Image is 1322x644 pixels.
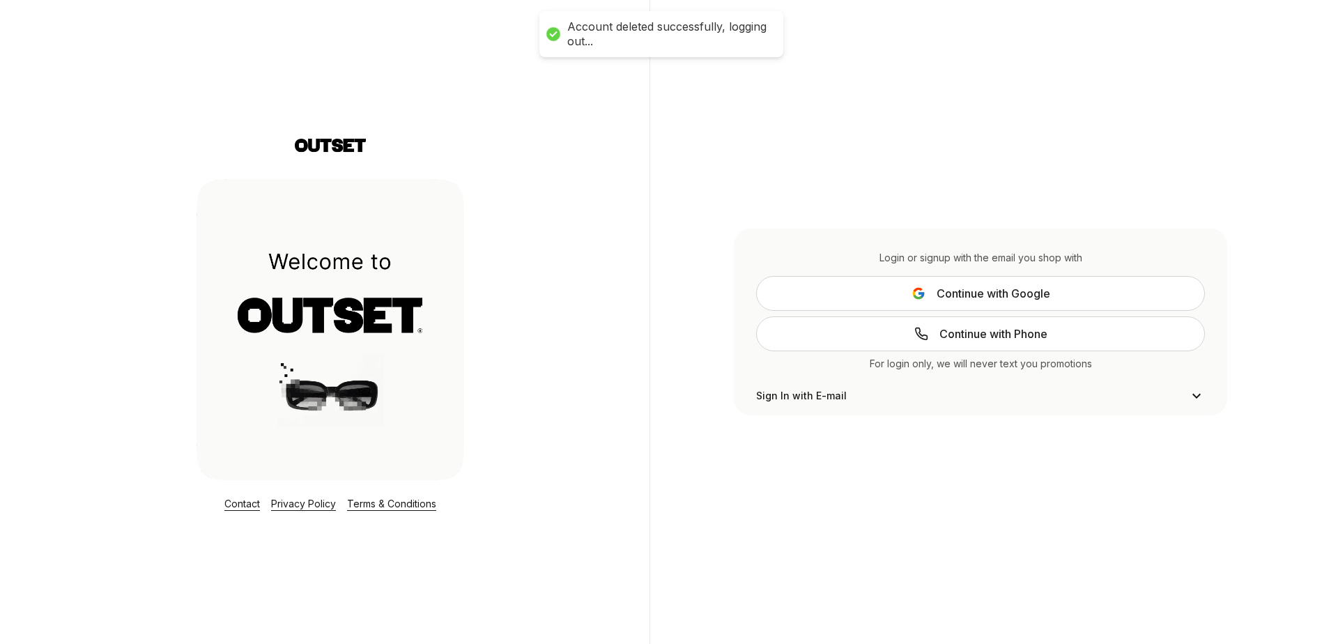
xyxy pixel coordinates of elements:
[756,389,847,403] span: Sign In with E-mail
[756,357,1204,371] div: For login only, we will never text you promotions
[939,325,1047,342] span: Continue with Phone
[756,251,1204,265] div: Login or signup with the email you shop with
[197,178,464,480] img: Login Layout Image
[567,20,769,49] div: Account deleted successfully, logging out...
[937,285,1050,302] span: Continue with Google
[756,388,1204,404] button: Sign In with E-mail
[347,498,436,509] a: Terms & Conditions
[756,276,1204,311] button: Continue with Google
[224,498,260,509] a: Contact
[756,316,1204,351] a: Continue with Phone
[271,498,336,509] a: Privacy Policy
